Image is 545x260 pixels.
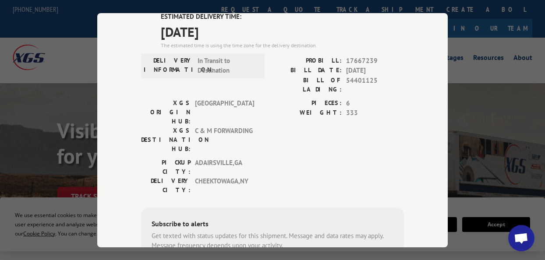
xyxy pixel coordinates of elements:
label: DELIVERY CITY: [141,176,191,194]
div: Get texted with status updates for this shipment. Message and data rates may apply. Message frequ... [152,231,393,250]
label: BILL DATE: [272,66,342,76]
span: [DATE] [346,66,404,76]
label: PROBILL: [272,56,342,66]
span: [DATE] [161,21,404,41]
label: ESTIMATED DELIVERY TIME: [161,12,404,22]
label: DELIVERY INFORMATION: [144,56,193,75]
label: PIECES: [272,98,342,108]
label: WEIGHT: [272,108,342,118]
span: C & M FORWARDING [195,126,254,153]
span: 17667239 [346,56,404,66]
label: XGS ORIGIN HUB: [141,98,191,126]
span: CHEEKTOWAGA , NY [195,176,254,194]
label: BILL OF LADING: [272,75,342,94]
span: 333 [346,108,404,118]
span: [GEOGRAPHIC_DATA] [195,98,254,126]
label: XGS DESTINATION HUB: [141,126,191,153]
div: The estimated time is using the time zone for the delivery destination. [161,41,404,49]
span: 54401125 [346,75,404,94]
div: Open chat [508,225,534,251]
span: 6 [346,98,404,108]
label: PICKUP CITY: [141,158,191,176]
span: ADAIRSVILLE , GA [195,158,254,176]
div: Subscribe to alerts [152,218,393,231]
span: In Transit to Destination [198,56,257,75]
